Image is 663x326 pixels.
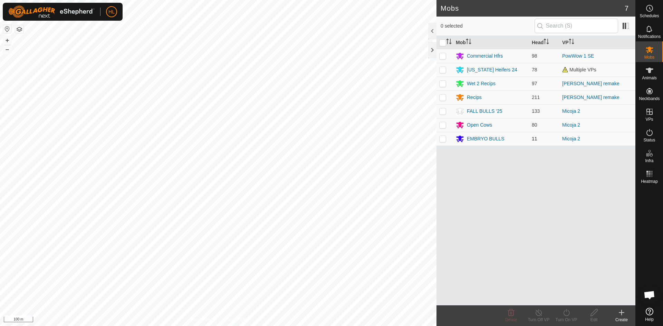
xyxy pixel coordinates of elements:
[467,80,496,87] div: Wet 2 Recips
[505,317,517,322] span: Delete
[562,53,594,59] a: PowWow 1 SE
[544,40,549,45] p-sorticon: Activate to sort
[535,19,618,33] input: Search (S)
[645,317,654,322] span: Help
[3,45,11,53] button: –
[562,95,619,100] a: [PERSON_NAME] remake
[532,81,537,86] span: 97
[525,317,552,323] div: Turn Off VP
[638,34,661,39] span: Notifications
[446,40,452,45] p-sorticon: Activate to sort
[467,66,517,73] div: [US_STATE] Heifers 24
[562,108,580,114] a: Micoja 2
[3,25,11,33] button: Reset Map
[466,40,471,45] p-sorticon: Activate to sort
[467,52,503,60] div: Commercial Hfrs
[644,55,654,59] span: Mobs
[532,108,540,114] span: 133
[562,122,580,128] a: Micoja 2
[532,136,537,141] span: 11
[643,138,655,142] span: Status
[645,117,653,121] span: VPs
[467,135,505,142] div: EMBRYO BULLS
[532,67,537,72] span: 78
[532,122,537,128] span: 80
[8,6,95,18] img: Gallagher Logo
[608,317,635,323] div: Create
[467,121,492,129] div: Open Cows
[640,14,659,18] span: Schedules
[453,36,529,49] th: Mob
[529,36,559,49] th: Head
[569,40,574,45] p-sorticon: Activate to sort
[625,3,628,13] span: 7
[636,305,663,324] a: Help
[559,36,635,49] th: VP
[467,108,502,115] div: FALL BULLS '25
[552,317,580,323] div: Turn On VP
[108,8,115,16] span: HL
[562,67,596,72] span: Multiple VPs
[3,36,11,45] button: +
[562,81,619,86] a: [PERSON_NAME] remake
[645,159,653,163] span: Infra
[532,53,537,59] span: 98
[225,317,246,323] a: Contact Us
[580,317,608,323] div: Edit
[441,22,535,30] span: 0 selected
[15,25,23,33] button: Map Layers
[639,285,660,305] div: Open chat
[639,97,660,101] span: Neckbands
[532,95,540,100] span: 211
[467,94,482,101] div: Recips
[562,136,580,141] a: Micoja 2
[641,179,658,184] span: Heatmap
[642,76,657,80] span: Animals
[191,317,217,323] a: Privacy Policy
[441,4,625,12] h2: Mobs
